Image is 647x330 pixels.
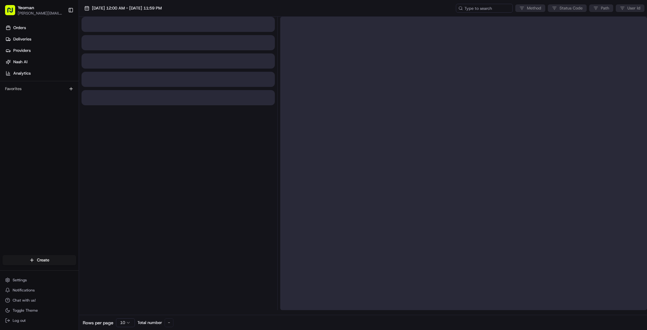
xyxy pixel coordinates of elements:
span: Settings [13,278,27,283]
span: Rows per page [83,320,113,326]
input: Type to search [456,4,513,13]
span: Total number [137,320,162,326]
button: Create [3,255,76,265]
button: Yeoman[PERSON_NAME][EMAIL_ADDRESS][DOMAIN_NAME] [3,3,65,18]
a: Orders [3,23,79,33]
span: Orders [13,25,26,31]
span: Toggle Theme [13,308,38,313]
button: [DATE] 12:00 AM - [DATE] 11:59 PM [82,4,165,13]
span: Nash AI [13,59,27,65]
span: [DATE] 12:00 AM - [DATE] 11:59 PM [92,5,162,11]
span: Create [37,257,49,263]
button: Settings [3,276,76,284]
span: Chat with us! [13,298,36,303]
a: Providers [3,46,79,56]
a: Deliveries [3,34,79,44]
button: Toggle Theme [3,306,76,315]
span: Analytics [13,70,31,76]
button: Notifications [3,286,76,295]
div: Favorites [3,84,76,94]
div: - [165,318,173,327]
span: Log out [13,318,26,323]
button: Yeoman [18,4,34,11]
button: Chat with us! [3,296,76,305]
button: [PERSON_NAME][EMAIL_ADDRESS][DOMAIN_NAME] [18,11,63,16]
a: Analytics [3,68,79,78]
span: Notifications [13,288,35,293]
a: Nash AI [3,57,79,67]
span: Deliveries [13,36,31,42]
button: Log out [3,316,76,325]
span: Providers [13,48,31,53]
